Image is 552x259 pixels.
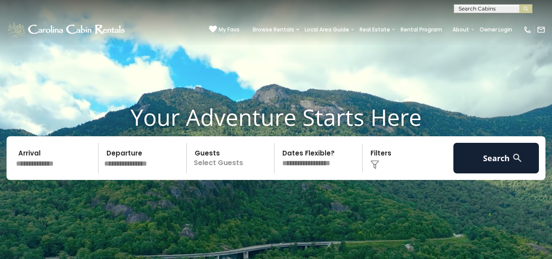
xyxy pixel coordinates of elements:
[300,24,353,36] a: Local Area Guide
[475,24,517,36] a: Owner Login
[7,104,545,131] h1: Your Adventure Starts Here
[523,25,532,34] img: phone-regular-white.png
[209,25,240,34] a: My Favs
[355,24,394,36] a: Real Estate
[248,24,298,36] a: Browse Rentals
[219,26,240,34] span: My Favs
[7,21,127,38] img: White-1-1-2.png
[512,152,523,163] img: search-regular-white.png
[396,24,446,36] a: Rental Program
[189,143,274,173] p: Select Guests
[448,24,473,36] a: About
[537,25,545,34] img: mail-regular-white.png
[370,160,379,169] img: filter--v1.png
[453,143,539,173] button: Search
